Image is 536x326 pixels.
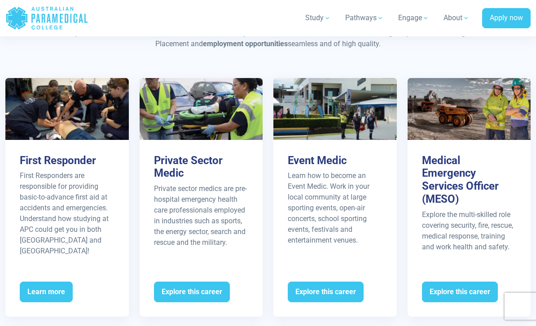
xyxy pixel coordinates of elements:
[300,5,336,30] a: Study
[482,8,531,29] a: Apply now
[154,154,249,180] h3: Private Sector Medic
[20,282,73,302] span: Learn more
[5,78,129,317] a: First Responder First Responders are responsible for providing basic-to-advance first aid at acci...
[438,5,475,30] a: About
[422,282,498,302] span: Explore this career
[140,78,263,139] img: Private Sector Medic
[154,183,249,248] div: Private sector medics are pre-hospital emergency health care professionals employed in industries...
[5,4,88,33] a: Australian Paramedical College
[203,39,288,48] strong: employment opportunities
[340,5,389,30] a: Pathways
[288,154,382,167] h3: Event Medic
[140,78,263,317] a: Private Sector Medic Private sector medics are pre-hospital emergency health care professionals e...
[273,78,397,139] img: Event Medic
[20,170,114,256] p: First Responders are responsible for providing basic-to-advance first aid at accidents and emerge...
[408,78,531,139] img: Medical Emergency Services Officer (MESO)
[20,154,114,167] h3: First Responder
[393,5,435,30] a: Engage
[5,78,129,139] img: First Responder
[154,282,230,302] span: Explore this career
[45,28,492,49] p: The best part is, APC collaborates with across [GEOGRAPHIC_DATA] making the process of seeking Cl...
[422,209,517,252] div: Explore the multi-skilled role covering security, fire, rescue, medical response, training and wo...
[288,170,382,246] div: Learn how to become an Event Medic. Work in your local community at large sporting events, open-a...
[408,78,531,317] a: Medical Emergency Services Officer (MESO) Explore the multi-skilled role covering security, fire,...
[288,282,364,302] span: Explore this career
[422,154,517,206] h3: Medical Emergency Services Officer (MESO)
[273,78,397,317] a: Event Medic Learn how to become an Event Medic. Work in your local community at large sporting ev...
